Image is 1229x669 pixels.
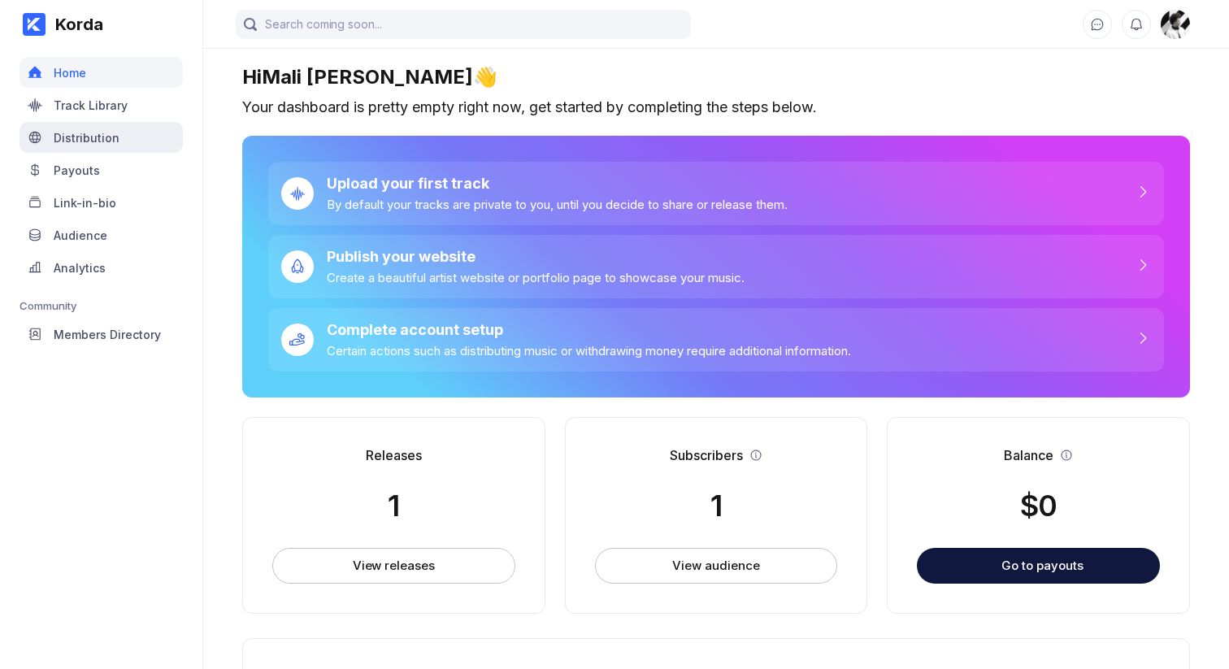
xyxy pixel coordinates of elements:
a: Track Library [20,89,183,122]
div: Analytics [54,261,106,275]
div: Subscribers [670,447,743,463]
input: Search coming soon... [236,10,691,39]
div: Home [54,66,86,80]
div: Balance [1004,447,1053,463]
div: Certain actions such as distributing music or withdrawing money require additional information. [327,343,851,358]
a: Payouts [20,154,183,187]
a: Analytics [20,252,183,285]
div: View audience [672,558,759,574]
div: Audience [54,228,107,242]
div: 1 [388,488,399,523]
img: 160x160 [1161,10,1190,39]
a: Upload your first trackBy default your tracks are private to you, until you decide to share or re... [268,162,1164,225]
div: Complete account setup [327,321,851,338]
a: Home [20,57,183,89]
a: Complete account setupCertain actions such as distributing music or withdrawing money require add... [268,308,1164,371]
a: Audience [20,219,183,252]
div: Payouts [54,163,100,177]
a: Publish your websiteCreate a beautiful artist website or portfolio page to showcase your music. [268,235,1164,298]
div: By default your tracks are private to you, until you decide to share or release them. [327,197,788,212]
div: Community [20,299,183,312]
button: View audience [595,548,838,584]
div: Korda [46,15,103,34]
div: Releases [366,447,422,463]
div: Track Library [54,98,128,112]
div: Distribution [54,131,119,145]
a: Link-in-bio [20,187,183,219]
button: View releases [272,548,515,584]
button: Go to payouts [917,548,1160,584]
div: Create a beautiful artist website or portfolio page to showcase your music. [327,270,745,285]
div: $ 0 [1020,488,1057,523]
div: Go to payouts [1001,558,1084,573]
a: Members Directory [20,319,183,351]
div: Your dashboard is pretty empty right now, get started by completing the steps below. [242,98,1190,116]
div: Publish your website [327,248,745,265]
div: View releases [353,558,435,574]
div: Link-in-bio [54,196,116,210]
div: Upload your first track [327,175,788,192]
div: Members Directory [54,328,161,341]
div: 1 [710,488,722,523]
div: Mali McCalla [1161,10,1190,39]
a: Distribution [20,122,183,154]
div: Hi Mali [PERSON_NAME] 👋 [242,65,1190,89]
